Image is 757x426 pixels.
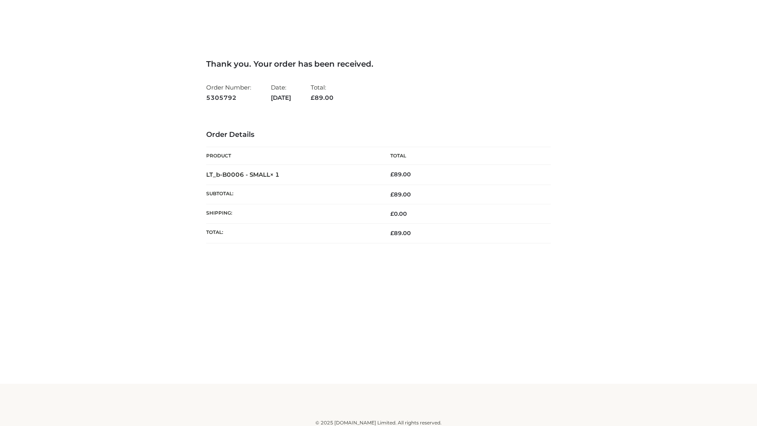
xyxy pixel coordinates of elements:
[206,185,378,204] th: Subtotal:
[271,80,291,105] li: Date:
[390,210,407,217] bdi: 0.00
[311,80,334,105] li: Total:
[390,191,394,198] span: £
[206,224,378,243] th: Total:
[206,93,251,103] strong: 5305792
[206,171,280,178] strong: LT_b-B0006 - SMALL
[206,147,378,165] th: Product
[311,94,315,101] span: £
[390,171,394,178] span: £
[390,191,411,198] span: 89.00
[206,59,551,69] h3: Thank you. Your order has been received.
[390,171,411,178] bdi: 89.00
[390,210,394,217] span: £
[270,171,280,178] strong: × 1
[390,230,394,237] span: £
[206,204,378,224] th: Shipping:
[378,147,551,165] th: Total
[311,94,334,101] span: 89.00
[271,93,291,103] strong: [DATE]
[206,80,251,105] li: Order Number:
[390,230,411,237] span: 89.00
[206,131,551,139] h3: Order Details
